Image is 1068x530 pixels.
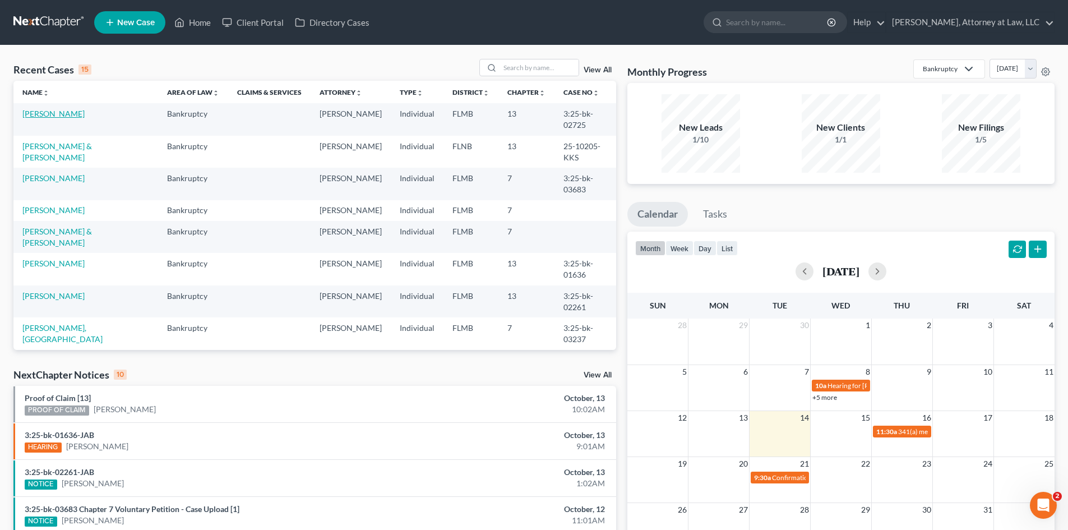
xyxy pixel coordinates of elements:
div: New Filings [942,121,1020,134]
i: unfold_more [483,90,489,96]
span: 5 [681,365,688,379]
span: 26 [677,503,688,517]
span: 11:30a [876,427,897,436]
div: October, 13 [419,393,605,404]
td: 3:25-bk-03237 [554,317,616,349]
td: Bankruptcy [158,200,228,221]
a: [PERSON_NAME] & [PERSON_NAME] [22,141,92,162]
i: unfold_more [593,90,599,96]
td: [PERSON_NAME] [311,103,391,135]
td: FLMB [443,221,498,253]
td: FLMB [443,285,498,317]
span: 17 [982,411,993,425]
span: Tue [773,301,787,310]
td: Individual [391,350,443,382]
td: 3:25-bk-01636 [554,253,616,285]
td: Individual [391,103,443,135]
td: 13 [498,285,554,317]
h3: Monthly Progress [627,65,707,79]
span: 20 [738,457,749,471]
td: 13 [498,350,554,382]
span: Sat [1017,301,1031,310]
td: Bankruptcy [158,136,228,168]
a: View All [584,66,612,74]
a: +5 more [812,393,837,402]
span: 24 [982,457,993,471]
div: 11:01AM [419,515,605,526]
a: [PERSON_NAME] [22,109,85,118]
a: 3:25-bk-01636-JAB [25,430,94,440]
div: HEARING [25,443,62,453]
td: [PERSON_NAME] [311,350,391,382]
td: 3:25-bk-01725 [554,350,616,382]
span: 30 [799,319,810,332]
span: 16 [921,411,932,425]
div: 9:01AM [419,441,605,452]
span: 9 [926,365,932,379]
div: PROOF OF CLAIM [25,405,89,416]
a: Case Nounfold_more [563,88,599,96]
span: 2 [926,319,932,332]
span: 27 [738,503,749,517]
div: New Leads [662,121,740,134]
td: 7 [498,168,554,200]
td: 3:25-bk-03683 [554,168,616,200]
td: Bankruptcy [158,253,228,285]
a: View All [584,371,612,379]
td: 3:25-bk-02725 [554,103,616,135]
a: [PERSON_NAME], [GEOGRAPHIC_DATA] [22,323,103,344]
span: Mon [709,301,729,310]
i: unfold_more [43,90,49,96]
span: Confirmation hearing for [PERSON_NAME] [772,473,899,482]
a: [PERSON_NAME] [22,173,85,183]
div: New Clients [802,121,880,134]
td: 13 [498,136,554,168]
span: 23 [921,457,932,471]
span: 15 [860,411,871,425]
span: Thu [894,301,910,310]
a: Client Portal [216,12,289,33]
a: Districtunfold_more [452,88,489,96]
div: October, 12 [419,504,605,515]
input: Search by name... [726,12,829,33]
td: [PERSON_NAME] [311,168,391,200]
td: 3:25-bk-02261 [554,285,616,317]
a: [PERSON_NAME] [22,205,85,215]
div: Recent Cases [13,63,91,76]
div: 15 [78,64,91,75]
button: month [635,241,665,256]
th: Claims & Services [228,81,311,103]
td: 7 [498,317,554,349]
span: Sun [650,301,666,310]
span: 18 [1043,411,1055,425]
td: [PERSON_NAME] [311,253,391,285]
td: Individual [391,168,443,200]
td: Bankruptcy [158,221,228,253]
div: 1:02AM [419,478,605,489]
td: Bankruptcy [158,103,228,135]
td: 7 [498,221,554,253]
span: 25 [1043,457,1055,471]
span: 29 [860,503,871,517]
a: [PERSON_NAME] [22,291,85,301]
iframe: Intercom live chat [1030,492,1057,519]
span: 28 [677,319,688,332]
span: 8 [864,365,871,379]
a: [PERSON_NAME] [94,404,156,415]
button: day [693,241,716,256]
span: Hearing for [PERSON_NAME], 3rd and [PERSON_NAME] [827,381,995,390]
span: 341(a) meeting for [PERSON_NAME] [898,427,1006,436]
div: NextChapter Notices [13,368,127,381]
td: FLMB [443,103,498,135]
td: Individual [391,285,443,317]
td: FLMB [443,168,498,200]
span: 29 [738,319,749,332]
span: 12 [677,411,688,425]
span: 13 [738,411,749,425]
div: NOTICE [25,480,57,490]
span: 4 [1048,319,1055,332]
span: Wed [831,301,850,310]
td: Individual [391,221,443,253]
div: October, 13 [419,430,605,441]
a: [PERSON_NAME] & [PERSON_NAME] [22,227,92,247]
